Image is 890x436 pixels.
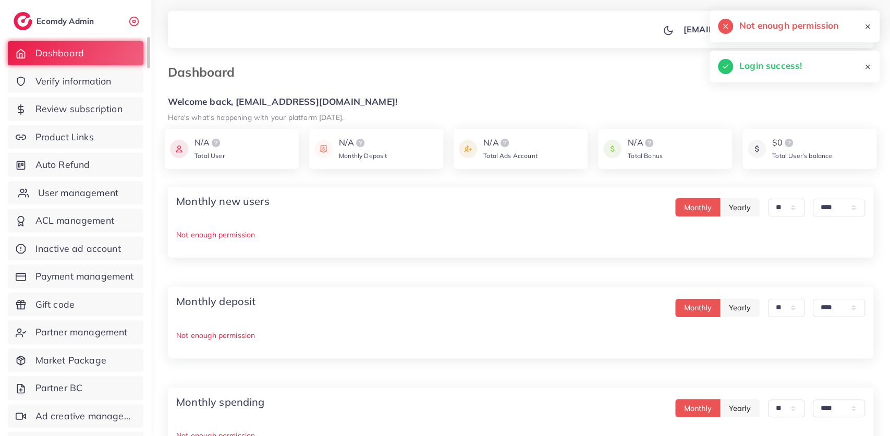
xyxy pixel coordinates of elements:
[8,153,143,177] a: Auto Refund
[35,130,94,144] span: Product Links
[176,396,265,408] h4: Monthly spending
[678,19,865,40] a: [EMAIL_ADDRESS][DOMAIN_NAME]avatar
[35,158,90,172] span: Auto Refund
[176,295,255,308] h4: Monthly deposit
[8,69,143,93] a: Verify information
[170,137,188,161] img: icon payment
[8,320,143,344] a: Partner management
[339,137,387,149] div: N/A
[8,404,143,428] a: Ad creative management
[8,293,143,317] a: Gift code
[628,137,663,149] div: N/A
[354,137,367,149] img: logo
[35,325,128,339] span: Partner management
[8,41,143,65] a: Dashboard
[8,209,143,233] a: ACL management
[14,12,32,30] img: logo
[35,214,114,227] span: ACL management
[176,195,270,208] h4: Monthly new users
[643,137,655,149] img: logo
[314,137,333,161] img: icon payment
[498,137,511,149] img: logo
[38,186,118,200] span: User management
[35,102,123,116] span: Review subscription
[748,137,766,161] img: icon payment
[8,97,143,121] a: Review subscription
[684,23,833,35] p: [EMAIL_ADDRESS][DOMAIN_NAME]
[483,137,538,149] div: N/A
[14,12,96,30] a: logoEcomdy Admin
[35,75,112,88] span: Verify information
[459,137,477,161] img: icon payment
[168,96,873,107] h5: Welcome back, [EMAIL_ADDRESS][DOMAIN_NAME]!
[772,152,832,160] span: Total User’s balance
[339,152,387,160] span: Monthly Deposit
[720,299,760,317] button: Yearly
[675,299,721,317] button: Monthly
[720,198,760,216] button: Yearly
[35,270,134,283] span: Payment management
[675,198,721,216] button: Monthly
[483,152,538,160] span: Total Ads Account
[194,152,225,160] span: Total User
[8,181,143,205] a: User management
[783,137,795,149] img: logo
[628,152,663,160] span: Total Bonus
[772,137,832,149] div: $0
[36,16,96,26] h2: Ecomdy Admin
[675,399,721,417] button: Monthly
[739,59,802,72] h5: Login success!
[35,409,136,423] span: Ad creative management
[8,348,143,372] a: Market Package
[194,137,225,149] div: N/A
[210,137,222,149] img: logo
[8,125,143,149] a: Product Links
[720,399,760,417] button: Yearly
[168,65,243,80] h3: Dashboard
[8,237,143,261] a: Inactive ad account
[35,354,106,367] span: Market Package
[35,381,83,395] span: Partner BC
[176,329,865,342] p: Not enough permission
[35,298,75,311] span: Gift code
[603,137,621,161] img: icon payment
[168,113,344,122] small: Here's what's happening with your platform [DATE].
[8,376,143,400] a: Partner BC
[176,228,865,241] p: Not enough permission
[739,19,838,32] h5: Not enough permission
[35,242,121,256] span: Inactive ad account
[35,46,84,60] span: Dashboard
[8,264,143,288] a: Payment management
